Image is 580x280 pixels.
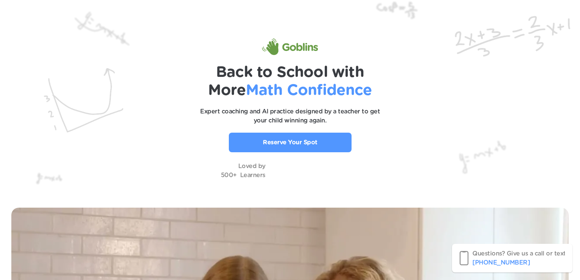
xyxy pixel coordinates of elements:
[263,138,318,147] p: Reserve Your Spot
[452,244,572,272] a: Questions? Give us a call or text!‪[PHONE_NUMBER]‬
[158,63,422,99] h1: Back to School with More
[472,249,568,258] p: Questions? Give us a call or text!
[472,258,530,267] p: ‪[PHONE_NUMBER]‬
[229,133,352,152] a: Reserve Your Spot
[196,107,384,125] p: Expert coaching and AI practice designed by a teacher to get your child winning again.
[221,162,265,180] p: Loved by 500+ Learners
[246,83,372,98] span: Math Confidence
